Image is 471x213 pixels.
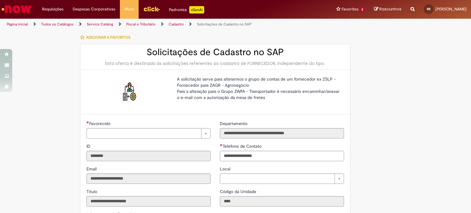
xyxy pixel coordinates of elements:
[1,3,32,15] img: ServiceNow
[124,6,134,12] span: More
[220,128,344,139] input: Departamento
[143,4,160,13] img: click_logo_yellow_360x200.png
[86,47,344,57] h2: Solicitações de Cadastro no SAP
[86,189,98,194] span: Somente leitura - Título
[86,128,211,139] a: Limpar campo Favorecido
[220,144,223,146] span: Obrigatório Preenchido
[86,143,92,149] label: Somente leitura - ID
[80,31,134,44] button: Adicionar a Favoritos
[86,35,130,40] span: Adicionar a Favoritos
[220,166,232,172] span: Local
[435,6,466,12] span: [PERSON_NAME]
[86,166,98,172] label: Somente leitura - Email
[220,173,344,184] a: Limpar campo Local
[73,6,115,12] span: Despesas Corporativas
[223,143,263,149] span: Telefone de Contato
[427,7,431,11] span: RR
[41,22,74,27] a: Todos os Catálogos
[342,6,358,12] span: Favoritos
[197,22,251,27] a: Solicitações de Cadastro no SAP
[220,120,249,127] label: Somente leitura - Departamento
[374,6,401,12] a: Rascunhos
[220,196,344,207] input: Código da Unidade
[120,82,139,102] img: Solicitações de Cadastro no SAP
[86,60,344,67] div: Esta oferta é destinada às solicitações referentes ao cadastro de FORNECEDOR, independente do tipo.
[379,6,401,12] span: Rascunhos
[5,19,309,30] ul: Trilhas de página
[220,121,249,126] span: Somente leitura - Departamento
[86,173,211,184] input: Email
[87,22,113,27] a: Service Catalog
[126,22,155,27] a: Fiscal e Tributário
[189,6,204,13] p: +GenAi
[169,6,204,13] div: Padroniza
[360,7,365,12] span: 2
[86,196,211,207] input: Título
[177,76,339,101] p: A solicitação serve para alterarmos o grupo de contas de um fornecedor ex ZSLP - Fornecedor para ...
[220,189,258,194] span: Somente leitura - Código da Unidade
[220,188,258,195] label: Somente leitura - Código da Unidade
[169,22,184,27] a: Cadastro
[86,188,98,195] label: Somente leitura - Título
[7,22,28,27] a: Página inicial
[86,121,89,124] span: Necessários
[42,6,63,12] span: Requisições
[89,121,112,126] span: Necessários - Favorecido
[220,151,344,161] input: Telefone de Contato
[86,151,211,161] input: ID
